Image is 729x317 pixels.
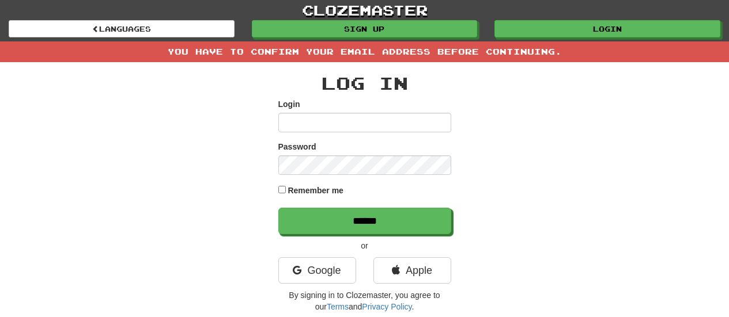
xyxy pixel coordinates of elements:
a: Apple [373,257,451,284]
label: Password [278,141,316,152]
a: Login [494,20,720,37]
p: or [278,240,451,251]
a: Google [278,257,356,284]
a: Sign up [252,20,478,37]
p: By signing in to Clozemaster, you agree to our and . [278,289,451,312]
a: Terms [327,302,349,311]
a: Languages [9,20,235,37]
h2: Log In [278,74,451,93]
label: Login [278,98,300,110]
label: Remember me [288,185,343,196]
a: Privacy Policy [362,302,411,311]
